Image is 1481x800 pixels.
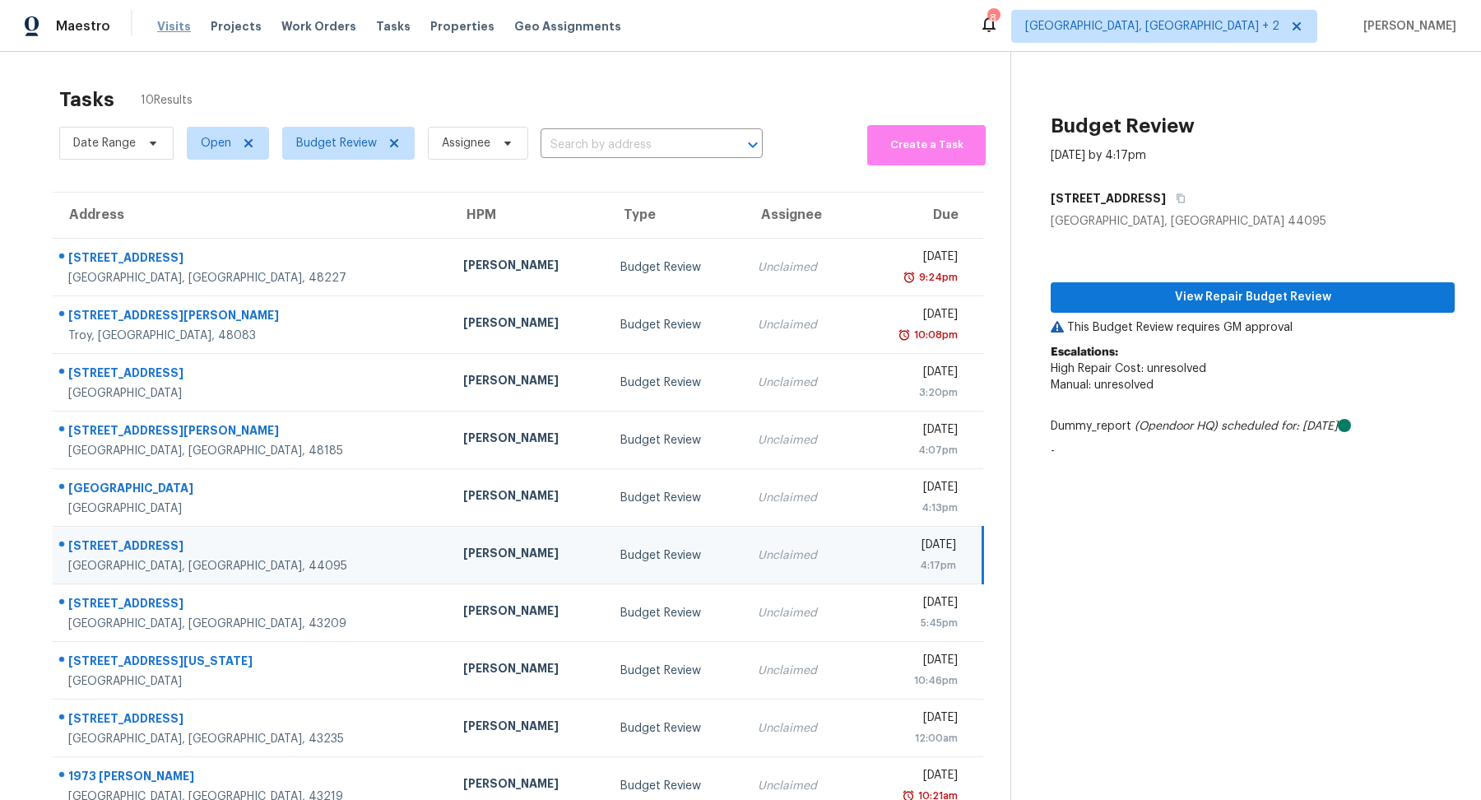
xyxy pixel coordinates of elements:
div: 10:08pm [911,327,958,343]
div: [DATE] [869,421,958,442]
div: Unclaimed [758,547,842,564]
th: Address [53,193,450,239]
div: [STREET_ADDRESS] [68,249,437,270]
p: This Budget Review requires GM approval [1051,319,1455,336]
span: Date Range [73,135,136,151]
div: Unclaimed [758,778,842,794]
span: Open [201,135,231,151]
div: [DATE] by 4:17pm [1051,147,1146,164]
div: 3:20pm [869,384,958,401]
div: Budget Review [620,374,732,391]
div: [PERSON_NAME] [463,775,594,796]
div: 4:17pm [869,557,956,574]
div: [DATE] [869,709,958,730]
div: [STREET_ADDRESS] [68,595,437,616]
i: (Opendoor HQ) [1135,421,1218,432]
h5: [STREET_ADDRESS] [1051,190,1166,207]
div: [PERSON_NAME] [463,660,594,681]
div: [DATE] [869,594,958,615]
img: Overdue Alarm Icon [903,269,916,286]
div: Unclaimed [758,663,842,679]
th: Due [856,193,983,239]
div: Budget Review [620,259,732,276]
span: View Repair Budget Review [1064,287,1442,308]
div: [DATE] [869,249,958,269]
div: [GEOGRAPHIC_DATA], [GEOGRAPHIC_DATA], 43235 [68,731,437,747]
div: [PERSON_NAME] [463,430,594,450]
div: [STREET_ADDRESS][PERSON_NAME] [68,422,437,443]
img: Overdue Alarm Icon [898,327,911,343]
div: [DATE] [869,652,958,672]
span: Properties [430,18,494,35]
div: Unclaimed [758,432,842,449]
div: Unclaimed [758,374,842,391]
div: Unclaimed [758,490,842,506]
div: Budget Review [620,778,732,794]
div: [PERSON_NAME] [463,257,594,277]
span: Budget Review [296,135,377,151]
div: [GEOGRAPHIC_DATA] [68,385,437,402]
h2: Tasks [59,91,114,108]
p: - [1051,443,1455,459]
span: Projects [211,18,262,35]
span: [PERSON_NAME] [1357,18,1456,35]
div: [PERSON_NAME] [463,602,594,623]
div: 1973 [PERSON_NAME] [68,768,437,788]
button: Create a Task [867,125,986,165]
th: HPM [450,193,607,239]
div: [DATE] [869,537,956,557]
div: [DATE] [869,767,958,788]
div: [GEOGRAPHIC_DATA] [68,480,437,500]
div: [GEOGRAPHIC_DATA], [GEOGRAPHIC_DATA], 48185 [68,443,437,459]
div: [DATE] [869,364,958,384]
span: Geo Assignments [514,18,621,35]
div: [GEOGRAPHIC_DATA], [GEOGRAPHIC_DATA], 48227 [68,270,437,286]
th: Type [607,193,745,239]
div: Budget Review [620,547,732,564]
div: Budget Review [620,432,732,449]
span: Manual: unresolved [1051,379,1154,391]
div: [GEOGRAPHIC_DATA], [GEOGRAPHIC_DATA] 44095 [1051,213,1455,230]
div: 10:46pm [869,672,958,689]
div: [GEOGRAPHIC_DATA] [68,500,437,517]
div: 12:00am [869,730,958,747]
div: 8 [987,10,999,26]
div: Dummy_report [1051,418,1455,435]
div: [GEOGRAPHIC_DATA], [GEOGRAPHIC_DATA], 44095 [68,558,437,574]
div: 4:07pm [869,442,958,458]
div: [PERSON_NAME] [463,545,594,565]
div: Unclaimed [758,720,842,737]
div: [DATE] [869,306,958,327]
div: [DATE] [869,479,958,500]
div: [GEOGRAPHIC_DATA] [68,673,437,690]
span: [GEOGRAPHIC_DATA], [GEOGRAPHIC_DATA] + 2 [1025,18,1279,35]
span: Maestro [56,18,110,35]
div: 4:13pm [869,500,958,516]
div: Budget Review [620,663,732,679]
div: [PERSON_NAME] [463,718,594,738]
span: 10 Results [141,92,193,109]
button: View Repair Budget Review [1051,282,1455,313]
div: [PERSON_NAME] [463,487,594,508]
span: High Repair Cost: unresolved [1051,363,1206,374]
span: Create a Task [875,136,977,155]
input: Search by address [541,133,717,158]
div: Budget Review [620,317,732,333]
span: Tasks [376,21,411,32]
div: [STREET_ADDRESS] [68,537,437,558]
div: [GEOGRAPHIC_DATA], [GEOGRAPHIC_DATA], 43209 [68,616,437,632]
button: Copy Address [1166,184,1188,213]
div: [STREET_ADDRESS][US_STATE] [68,653,437,673]
div: [PERSON_NAME] [463,314,594,335]
div: [STREET_ADDRESS] [68,710,437,731]
div: [STREET_ADDRESS][PERSON_NAME] [68,307,437,328]
div: [STREET_ADDRESS] [68,365,437,385]
span: Assignee [442,135,490,151]
div: Unclaimed [758,317,842,333]
div: Budget Review [620,490,732,506]
div: [PERSON_NAME] [463,372,594,393]
i: scheduled for: [DATE] [1221,421,1338,432]
div: Unclaimed [758,259,842,276]
h2: Budget Review [1051,118,1195,134]
div: Unclaimed [758,605,842,621]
